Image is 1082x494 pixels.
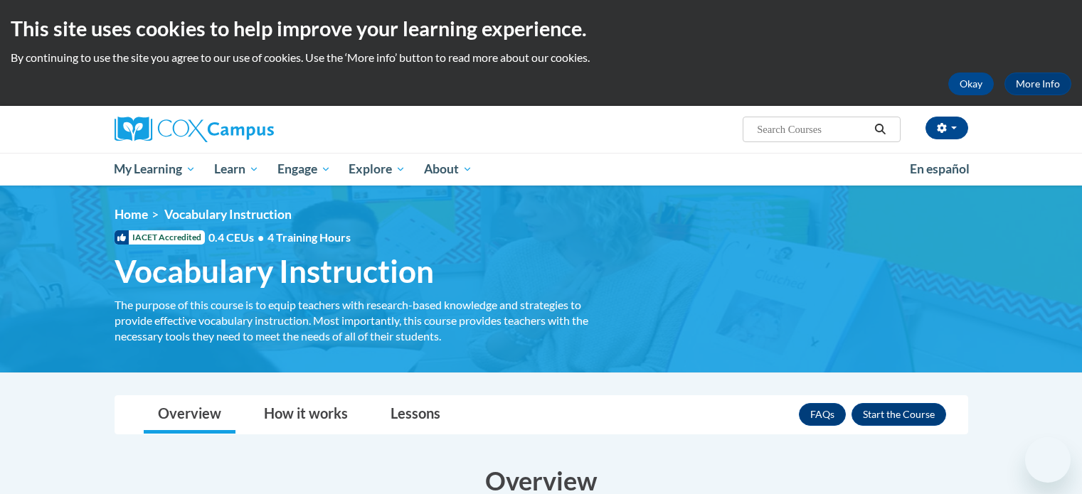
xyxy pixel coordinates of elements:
[869,121,891,138] button: Search
[144,396,235,434] a: Overview
[376,396,455,434] a: Lessons
[115,230,205,245] span: IACET Accredited
[115,117,274,142] img: Cox Campus
[268,153,340,186] a: Engage
[250,396,362,434] a: How it works
[11,14,1071,43] h2: This site uses cookies to help improve your learning experience.
[114,161,196,178] span: My Learning
[164,207,292,222] span: Vocabulary Instruction
[424,161,472,178] span: About
[105,153,206,186] a: My Learning
[799,403,846,426] a: FAQs
[339,153,415,186] a: Explore
[115,297,605,344] div: The purpose of this course is to equip teachers with research-based knowledge and strategies to p...
[1025,437,1071,483] iframe: Button to launch messaging window
[277,161,331,178] span: Engage
[852,403,946,426] button: Enroll
[901,154,979,184] a: En español
[214,161,259,178] span: Learn
[925,117,968,139] button: Account Settings
[349,161,405,178] span: Explore
[910,161,970,176] span: En español
[205,153,268,186] a: Learn
[115,207,148,222] a: Home
[11,50,1071,65] p: By continuing to use the site you agree to our use of cookies. Use the ‘More info’ button to read...
[93,153,990,186] div: Main menu
[948,73,994,95] button: Okay
[208,230,351,245] span: 0.4 CEUs
[115,252,434,290] span: Vocabulary Instruction
[267,230,351,244] span: 4 Training Hours
[415,153,482,186] a: About
[115,117,385,142] a: Cox Campus
[1004,73,1071,95] a: More Info
[258,230,264,244] span: •
[755,121,869,138] input: Search Courses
